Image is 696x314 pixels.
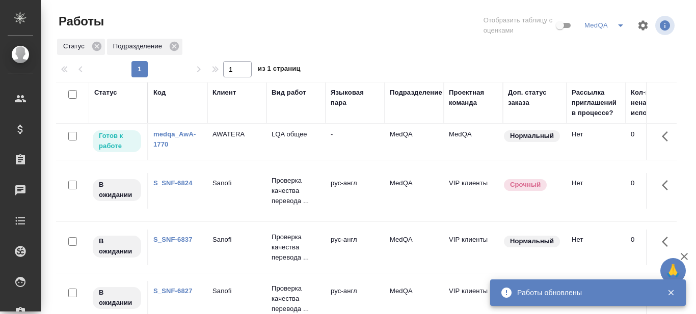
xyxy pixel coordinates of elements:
[572,88,621,118] div: Рассылка приглашений в процессе?
[113,41,166,51] p: Подразделение
[92,178,142,202] div: Исполнитель назначен, приступать к работе пока рано
[660,258,686,283] button: 🙏
[444,173,503,209] td: VIP клиенты
[272,283,320,314] p: Проверка качества перевода ...
[390,88,442,98] div: Подразделение
[517,288,652,298] div: Работы обновлены
[484,15,554,36] span: Отобразить таблицу с оценками
[510,131,554,141] p: Нормальный
[567,124,626,160] td: Нет
[444,230,503,265] td: VIP клиенты
[153,130,196,148] a: medqa_AwA-1770
[99,131,135,151] p: Готов к работе
[153,179,193,187] a: S_SNF-6824
[272,176,320,206] p: Проверка качества перевода ...
[655,16,677,35] span: Посмотреть информацию
[92,235,142,259] div: Исполнитель назначен, приступать к работе пока рано
[272,232,320,263] p: Проверка качества перевода ...
[660,288,681,297] button: Закрыть
[508,88,561,108] div: Доп. статус заказа
[385,173,444,209] td: MedQA
[272,88,306,98] div: Вид работ
[99,180,135,200] p: В ожидании
[92,129,142,153] div: Исполнитель может приступить к работе
[212,235,261,245] p: Sanofi
[510,180,541,190] p: Срочный
[153,88,166,98] div: Код
[107,39,182,55] div: Подразделение
[94,88,117,98] div: Статус
[656,230,680,254] button: Здесь прячутся важные кнопки
[326,173,385,209] td: рус-англ
[326,230,385,265] td: рус-англ
[212,129,261,139] p: AWATERA
[567,173,626,209] td: Нет
[631,88,692,118] div: Кол-во неназначенных исполнителей
[56,13,104,30] span: Работы
[153,287,193,295] a: S_SNF-6827
[212,286,261,296] p: Sanofi
[99,236,135,256] p: В ожидании
[664,260,682,281] span: 🙏
[656,173,680,197] button: Здесь прячутся важные кнопки
[444,124,503,160] td: MedQA
[92,286,142,310] div: Исполнитель назначен, приступать к работе пока рано
[272,129,320,139] p: LQA общее
[258,63,301,77] span: из 1 страниц
[582,17,631,34] div: split button
[63,41,88,51] p: Статус
[385,124,444,160] td: MedQA
[631,13,655,38] span: Настроить таблицу
[153,236,193,243] a: S_SNF-6837
[99,288,135,308] p: В ожидании
[57,39,105,55] div: Статус
[510,236,554,246] p: Нормальный
[212,88,236,98] div: Клиент
[567,230,626,265] td: Нет
[449,88,498,108] div: Проектная команда
[326,124,385,160] td: -
[212,178,261,188] p: Sanofi
[331,88,380,108] div: Языковая пара
[656,124,680,149] button: Здесь прячутся важные кнопки
[385,230,444,265] td: MedQA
